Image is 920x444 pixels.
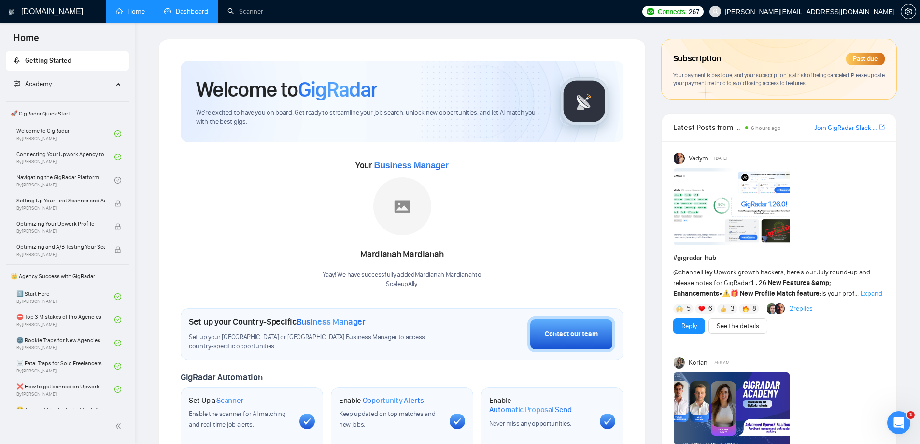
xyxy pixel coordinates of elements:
span: double-left [115,421,125,431]
span: Getting Started [25,57,71,65]
img: gigradar-logo.png [560,77,609,126]
div: Yaay! We have successfully added Mardianah Mardianah to [323,271,481,289]
span: check-circle [114,130,121,137]
a: 1️⃣ Start HereBy[PERSON_NAME] [16,286,114,307]
span: Scanner [216,396,243,405]
a: homeHome [116,7,145,15]
button: setting [901,4,916,19]
div: Past due [846,53,885,65]
img: upwork-logo.png [647,8,654,15]
a: Navigating the GigRadar PlatformBy[PERSON_NAME] [16,170,114,191]
span: GigRadar Automation [181,372,262,383]
span: 1 [907,411,915,419]
div: Mardianah Mardianah [323,246,481,263]
code: 1.26 [750,279,767,287]
h1: # gigradar-hub [673,253,885,263]
a: 🌚 Rookie Traps for New AgenciesBy[PERSON_NAME] [16,332,114,354]
a: ❌ How to get banned on UpworkBy[PERSON_NAME] [16,379,114,400]
button: Reply [673,318,705,334]
h1: Enable [489,396,592,415]
a: Connecting Your Upwork Agency to GigRadarBy[PERSON_NAME] [16,146,114,168]
span: Latest Posts from the GigRadar Community [673,121,742,133]
img: placeholder.png [373,177,431,235]
span: Connects: [658,6,687,17]
a: Join GigRadar Slack Community [814,123,877,133]
span: Business Manager [297,316,366,327]
h1: Set up your Country-Specific [189,316,366,327]
span: Business Manager [374,160,448,170]
span: Opportunity Alerts [363,396,424,405]
span: fund-projection-screen [14,80,20,87]
iframe: Intercom live chat [887,411,910,434]
strong: New Features &amp; Enhancements [673,279,832,298]
span: check-circle [114,293,121,300]
img: Korlan [674,357,685,369]
span: By [PERSON_NAME] [16,229,105,234]
a: 😭 Account blocked: what to do? [16,402,114,423]
span: 267 [689,6,699,17]
h1: Set Up a [189,396,243,405]
span: 7:59 AM [714,358,730,367]
div: Contact our team [545,329,598,340]
span: 3 [731,304,735,314]
p: ScaleupAlly . [323,280,481,289]
img: 👍 [720,305,727,312]
a: searchScanner [227,7,263,15]
span: check-circle [114,316,121,323]
h1: Enable [339,396,424,405]
span: 🚀 GigRadar Quick Start [7,104,128,123]
span: rocket [14,57,20,64]
span: Expand [861,289,882,298]
span: [DATE] [714,154,727,163]
a: 2replies [790,304,813,314]
span: Vadym [689,153,708,164]
a: ☠️ Fatal Traps for Solo FreelancersBy[PERSON_NAME] [16,356,114,377]
button: Contact our team [527,316,615,352]
span: Subscription [673,51,721,67]
span: user [712,8,719,15]
a: dashboardDashboard [164,7,208,15]
span: Your payment is past due, and your subscription is at risk of being canceled. Please update your ... [673,72,885,87]
span: lock [114,200,121,207]
img: ❤️ [698,305,705,312]
a: Welcome to GigRadarBy[PERSON_NAME] [16,123,114,144]
img: 🙌 [676,305,683,312]
span: 👑 Agency Success with GigRadar [7,267,128,286]
span: Hey Upwork growth hackers, here's our July round-up and release notes for GigRadar • is your prof... [673,268,870,298]
span: 6 hours ago [751,125,781,131]
span: Enable the scanner for AI matching and real-time job alerts. [189,410,286,429]
button: See the details [708,318,767,334]
img: Vadym [674,153,685,164]
strong: New Profile Match feature: [740,289,821,298]
span: lock [114,246,121,253]
h1: Welcome to [196,76,377,102]
span: 8 [752,304,756,314]
span: ⚠️ [722,289,730,298]
span: Optimizing Your Upwork Profile [16,219,105,229]
span: check-circle [114,154,121,160]
span: Setting Up Your First Scanner and Auto-Bidder [16,196,105,205]
span: check-circle [114,363,121,370]
a: Reply [681,321,697,331]
img: logo [8,4,15,20]
span: check-circle [114,177,121,184]
span: Academy [25,80,52,88]
span: By [PERSON_NAME] [16,252,105,258]
a: export [879,123,885,132]
img: F09AC4U7ATU-image.png [674,168,790,245]
li: Getting Started [6,51,129,71]
span: We're excited to have you on board. Get ready to streamline your job search, unlock new opportuni... [196,108,544,127]
span: lock [114,223,121,230]
span: check-circle [114,340,121,346]
span: 🎁 [730,289,738,298]
span: 6 [708,304,712,314]
span: export [879,123,885,131]
span: 5 [687,304,691,314]
img: 🔥 [742,305,749,312]
img: Alex B [767,303,778,314]
span: Academy [14,80,52,88]
span: Korlan [689,358,708,368]
span: Keep updated on top matches and new jobs. [339,410,436,429]
span: check-circle [114,386,121,393]
span: Automatic Proposal Send [489,405,572,415]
